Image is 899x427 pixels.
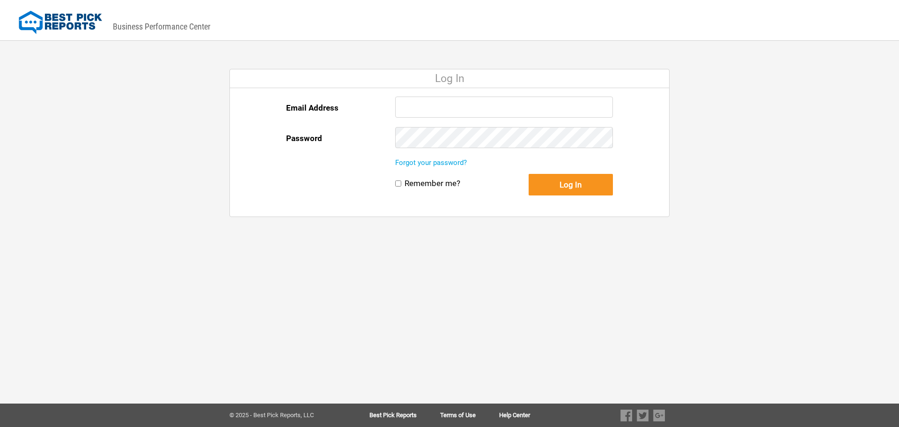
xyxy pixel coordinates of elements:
a: Terms of Use [440,412,499,419]
div: © 2025 - Best Pick Reports, LLC [229,412,339,419]
button: Log In [529,174,613,195]
img: Best Pick Reports Logo [19,11,102,34]
div: Log In [230,69,669,88]
label: Remember me? [405,179,460,188]
label: Email Address [286,97,339,119]
a: Help Center [499,412,530,419]
a: Forgot your password? [395,158,467,167]
label: Password [286,127,322,150]
a: Best Pick Reports [369,412,440,419]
